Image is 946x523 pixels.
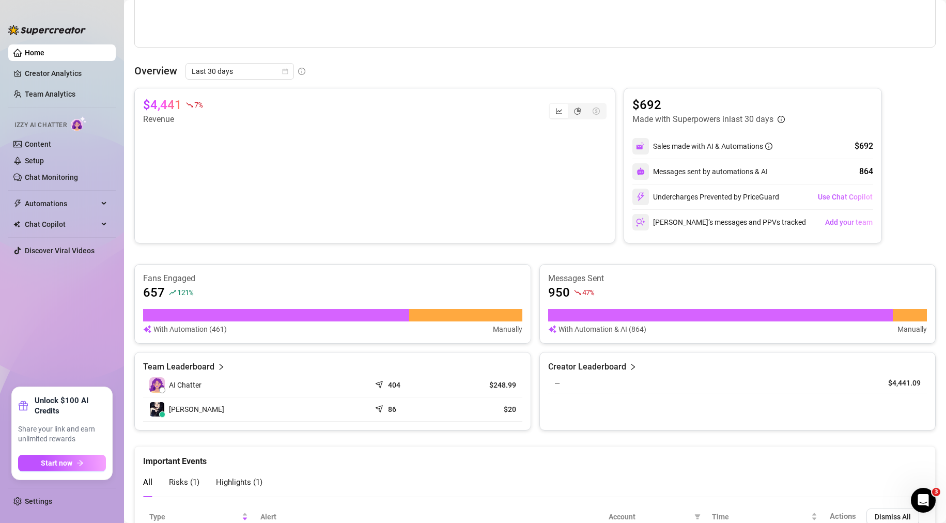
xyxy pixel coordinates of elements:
[911,488,936,513] iframe: Intercom live chat
[143,361,214,373] article: Team Leaderboard
[549,103,607,119] div: segmented control
[169,379,201,391] span: AI Chatter
[25,140,51,148] a: Content
[637,167,645,176] img: svg%3e
[143,273,522,284] article: Fans Engaged
[388,404,396,414] article: 86
[8,25,86,35] img: logo-BBDzfeDw.svg
[216,478,262,487] span: Highlights ( 1 )
[149,377,165,393] img: izzy-ai-chatter-avatar-DDCN_rTZ.svg
[298,68,305,75] span: info-circle
[18,455,106,471] button: Start nowarrow-right
[574,107,581,115] span: pie-chart
[143,324,151,335] img: svg%3e
[25,65,107,82] a: Creator Analytics
[548,284,570,301] article: 950
[818,193,873,201] span: Use Chat Copilot
[548,273,927,284] article: Messages Sent
[632,189,779,205] div: Undercharges Prevented by PriceGuard
[218,361,225,373] span: right
[817,189,873,205] button: Use Chat Copilot
[632,214,806,230] div: [PERSON_NAME]’s messages and PPVs tracked
[593,107,600,115] span: dollar-circle
[493,324,522,335] article: Manually
[134,63,177,79] article: Overview
[13,199,22,208] span: thunderbolt
[186,101,193,109] span: fall
[375,403,385,413] span: send
[632,163,768,180] div: Messages sent by automations & AI
[629,361,637,373] span: right
[632,97,785,113] article: $692
[143,478,152,487] span: All
[35,395,106,416] strong: Unlock $100 AI Credits
[282,68,288,74] span: calendar
[453,404,516,414] article: $20
[375,378,385,389] span: send
[143,447,927,468] div: Important Events
[765,143,772,150] span: info-circle
[636,192,645,202] img: svg%3e
[548,324,556,335] img: svg%3e
[825,218,873,226] span: Add your team
[636,142,645,151] img: svg%3e
[194,100,202,110] span: 7 %
[153,324,227,335] article: With Automation (461)
[25,497,52,505] a: Settings
[582,287,594,297] span: 47 %
[694,514,701,520] span: filter
[712,511,809,522] span: Time
[25,247,95,255] a: Discover Viral Videos
[13,221,20,228] img: Chat Copilot
[875,513,911,521] span: Dismiss All
[169,478,199,487] span: Risks ( 1 )
[143,97,182,113] article: $4,441
[25,90,75,98] a: Team Analytics
[859,165,873,178] div: 864
[830,512,856,521] span: Actions
[609,511,690,522] span: Account
[554,377,862,389] div: —
[559,324,646,335] article: With Automation & AI (864)
[25,157,44,165] a: Setup
[778,116,785,123] span: info-circle
[548,361,626,373] article: Creator Leaderboard
[169,289,176,296] span: rise
[653,141,772,152] div: Sales made with AI & Automations
[169,404,224,415] span: [PERSON_NAME]
[897,324,927,335] article: Manually
[149,511,240,522] span: Type
[25,173,78,181] a: Chat Monitoring
[25,49,44,57] a: Home
[76,459,84,467] span: arrow-right
[825,214,873,230] button: Add your team
[555,107,563,115] span: line-chart
[25,216,98,233] span: Chat Copilot
[855,140,873,152] div: $692
[150,402,164,417] img: Athena Blaze
[192,64,288,79] span: Last 30 days
[14,120,67,130] span: Izzy AI Chatter
[177,287,193,297] span: 121 %
[18,401,28,411] span: gift
[388,380,400,390] article: 404
[632,113,773,126] article: Made with Superpowers in last 30 days
[574,289,581,296] span: fall
[18,424,106,444] span: Share your link and earn unlimited rewards
[874,378,921,388] article: $4,441.09
[636,218,645,227] img: svg%3e
[143,113,202,126] article: Revenue
[41,459,72,467] span: Start now
[932,488,940,496] span: 3
[453,380,516,390] article: $248.99
[25,195,98,212] span: Automations
[71,116,87,131] img: AI Chatter
[143,284,165,301] article: 657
